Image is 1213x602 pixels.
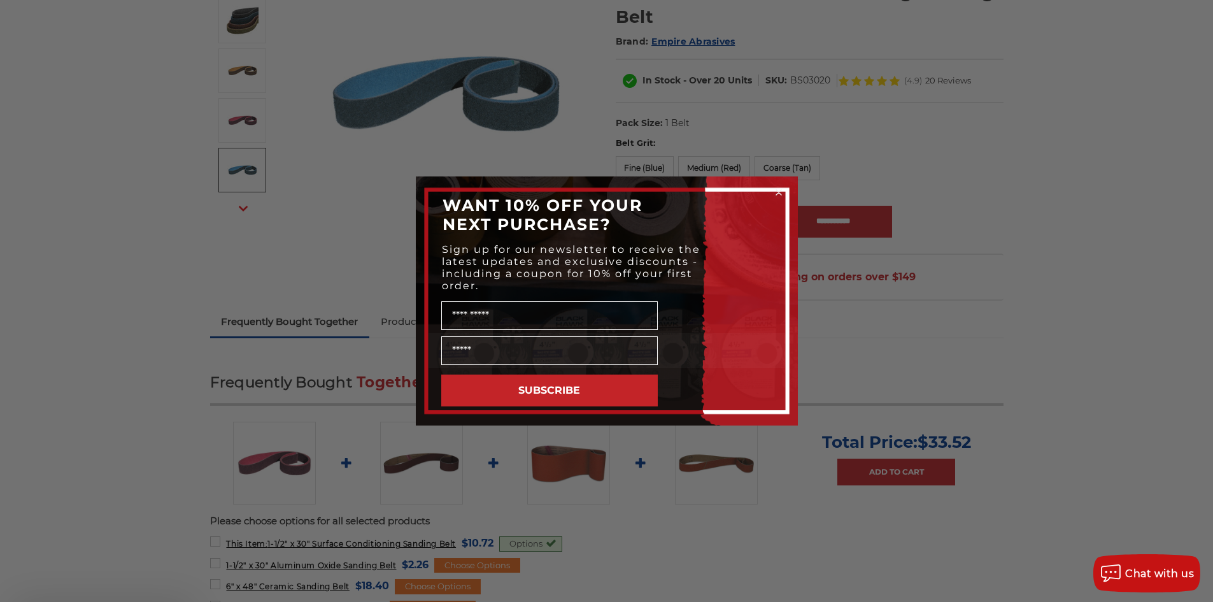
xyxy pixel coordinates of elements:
button: Close dialog [772,186,785,199]
span: Chat with us [1125,568,1194,580]
button: Chat with us [1093,554,1200,592]
span: WANT 10% OFF YOUR NEXT PURCHASE? [443,196,642,234]
span: Sign up for our newsletter to receive the latest updates and exclusive discounts - including a co... [442,243,700,292]
input: Email [441,336,658,365]
button: SUBSCRIBE [441,375,658,406]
